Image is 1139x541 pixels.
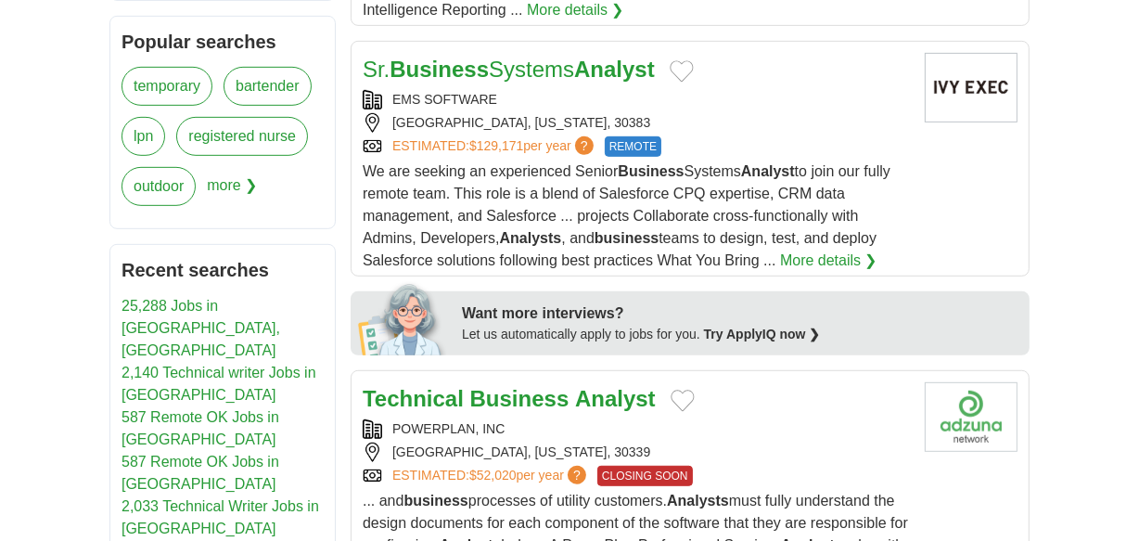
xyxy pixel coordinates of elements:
[122,117,165,156] a: lpn
[122,298,280,358] a: 25,288 Jobs in [GEOGRAPHIC_DATA], [GEOGRAPHIC_DATA]
[363,386,464,411] strong: Technical
[618,163,684,179] strong: Business
[780,250,877,272] a: More details ❯
[925,53,1017,122] img: Company logo
[597,466,693,486] span: CLOSING SOON
[122,365,316,403] a: 2,140 Technical writer Jobs in [GEOGRAPHIC_DATA]
[403,493,467,509] strong: business
[363,386,656,411] a: Technical Business Analyst
[469,138,523,153] span: $129,171
[363,443,910,462] div: [GEOGRAPHIC_DATA], [US_STATE], 30339
[122,67,212,106] a: temporary
[122,28,324,56] h2: Popular searches
[363,57,655,82] a: Sr.BusinessSystemsAnalyst
[500,230,562,246] strong: Analysts
[462,303,1018,325] div: Want more interviews?
[363,163,890,268] span: We are seeking an experienced Senior Systems to join our fully remote team. This role is a blend ...
[122,256,324,284] h2: Recent searches
[568,466,586,484] span: ?
[224,67,312,106] a: bartender
[605,136,661,157] span: REMOTE
[122,454,279,492] a: 587 Remote OK Jobs in [GEOGRAPHIC_DATA]
[358,281,448,355] img: apply-iq-scientist.png
[122,498,319,536] a: 2,033 Technical Writer Jobs in [GEOGRAPHIC_DATA]
[575,136,594,155] span: ?
[670,60,694,83] button: Add to favorite jobs
[363,419,910,439] div: POWERPLAN, INC
[469,468,517,483] span: $52,020
[390,57,489,82] strong: Business
[462,325,1018,344] div: Let us automatically apply to jobs for you.
[595,230,659,246] strong: business
[741,163,795,179] strong: Analyst
[667,493,729,509] strong: Analysts
[704,327,821,341] a: Try ApplyIQ now ❯
[176,117,308,156] a: registered nurse
[207,167,257,217] span: more ❯
[363,113,910,133] div: [GEOGRAPHIC_DATA], [US_STATE], 30383
[392,466,590,486] a: ESTIMATED:$52,020per year?
[575,386,656,411] strong: Analyst
[122,409,279,447] a: 587 Remote OK Jobs in [GEOGRAPHIC_DATA]
[363,90,910,109] div: EMS SOFTWARE
[671,390,695,412] button: Add to favorite jobs
[925,382,1017,452] img: Company logo
[574,57,655,82] strong: Analyst
[392,136,597,157] a: ESTIMATED:$129,171per year?
[470,386,569,411] strong: Business
[122,167,196,206] a: outdoor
